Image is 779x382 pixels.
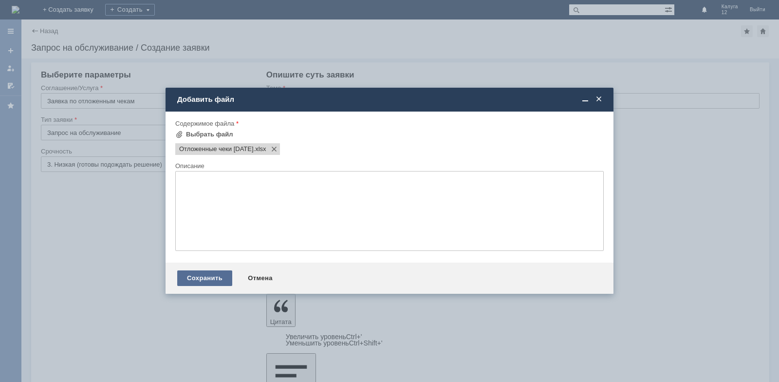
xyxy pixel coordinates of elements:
span: Отложенные чеки 20.08.2025 г..xlsx [254,145,266,153]
div: Содержимое файла [175,120,602,127]
div: Добавить файл [177,95,604,104]
span: Закрыть [594,95,604,104]
div: Выбрать файл [186,131,233,138]
div: Описание [175,163,602,169]
span: Свернуть (Ctrl + M) [580,95,590,104]
div: Добрый вечер. Прошу удалить отложенные чеки во вложении. [GEOGRAPHIC_DATA]. [4,4,142,27]
span: Отложенные чеки 20.08.2025 г..xlsx [179,145,254,153]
